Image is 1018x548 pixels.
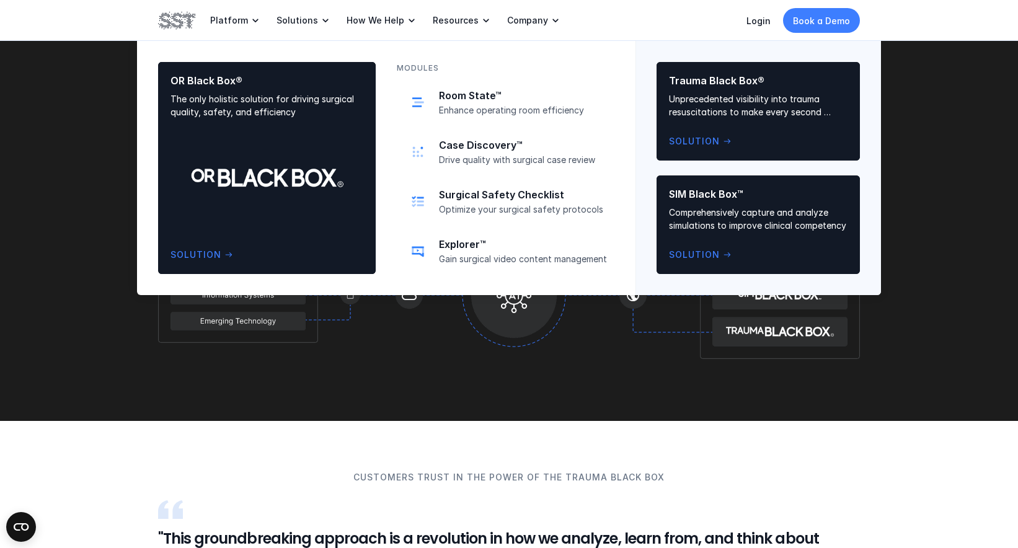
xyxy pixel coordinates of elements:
[409,193,427,210] img: checklist icon
[657,175,860,274] a: SIM Black Box™Comprehensively capture and analyze simulations to improve clinical competencySolut...
[793,14,850,27] p: Book a Demo
[657,62,860,161] a: Trauma Black Box®Unprecedented visibility into trauma resuscitations to make every second countSo...
[746,15,771,26] a: Login
[409,143,427,161] img: collection of dots icon
[170,92,363,118] p: The only holistic solution for driving surgical quality, safety, and efficiency
[669,206,848,232] p: Comprehensively capture and analyze simulations to improve clinical competency
[439,238,607,251] p: Explorer™
[507,15,548,26] p: Company
[439,254,607,265] p: Gain surgical video content management
[433,15,479,26] p: Resources
[439,204,607,215] p: Optimize your surgical safety protocols
[397,230,614,272] a: video iconExplorer™Gain surgical video content management
[439,188,607,201] p: Surgical Safety Checklist
[158,62,376,274] a: OR Black Box®The only holistic solution for driving surgical quality, safety, and efficiencySolut...
[277,15,318,26] p: Solutions
[409,242,427,260] img: video icon
[353,471,665,484] p: Customers trust in the power of the Trauma Black Box
[439,139,607,152] p: Case Discovery™
[669,74,848,87] p: Trauma Black Box®
[669,248,720,262] p: Solution
[439,154,607,166] p: Drive quality with surgical case review
[170,248,221,262] p: Solution
[170,74,363,87] p: OR Black Box®
[347,15,404,26] p: How We Help
[397,180,614,223] a: checklist iconSurgical Safety ChecklistOptimize your surgical safety protocols
[783,8,860,33] a: Book a Demo
[722,136,732,146] span: arrow_right_alt
[397,62,439,74] p: MODULES
[722,250,732,260] span: arrow_right_alt
[6,512,36,542] button: Open CMP widget
[224,250,234,260] span: arrow_right_alt
[409,94,427,111] img: schedule icon
[210,15,248,26] p: Platform
[669,188,848,201] p: SIM Black Box™
[439,89,607,102] p: Room State™
[397,81,614,123] a: schedule iconRoom State™Enhance operating room efficiency
[669,135,720,148] p: Solution
[397,131,614,173] a: collection of dots iconCase Discovery™Drive quality with surgical case review
[439,105,607,116] p: Enhance operating room efficiency
[158,10,195,31] img: SST logo
[669,92,848,118] p: Unprecedented visibility into trauma resuscitations to make every second count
